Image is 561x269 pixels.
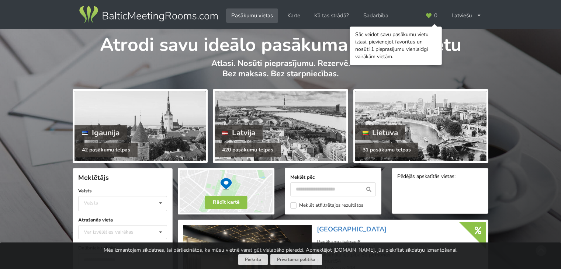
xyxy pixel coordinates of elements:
div: 42 pasākumu telpas [75,143,138,157]
a: Sadarbība [358,8,394,23]
a: Igaunija 42 pasākumu telpas [73,89,208,163]
button: Piekrītu [238,254,268,265]
div: Lietuva [355,125,406,140]
div: Valsts [84,200,98,206]
div: Pasākumu telpas: [317,239,483,245]
strong: 6 [357,238,360,245]
a: Latvija 420 pasākumu telpas [213,89,348,163]
label: Meklēt pēc [290,174,376,181]
a: [GEOGRAPHIC_DATA] [317,225,387,234]
div: 31 pasākumu telpas [355,143,418,157]
span: Meklētājs [78,173,109,182]
div: Latvija [215,125,263,140]
a: Pasākumu vietas [226,8,278,23]
a: Karte [282,8,305,23]
a: Lietuva 31 pasākumu telpas [353,89,488,163]
div: Latviešu [446,8,486,23]
div: 420 pasākumu telpas [215,143,281,157]
div: Pēdējās apskatītās vietas: [397,174,483,181]
label: Atrašanās vieta [78,216,167,224]
label: Meklēt atfiltrētajos rezultātos [290,202,363,209]
img: Rādīt kartē [178,168,274,214]
button: Rādīt kartē [205,196,247,209]
p: Atlasi. Nosūti pieprasījumu. Rezervē. Bez maksas. Bez starpniecības. [73,58,488,87]
a: Privātuma politika [270,254,322,265]
div: Var izvēlēties vairākas [82,228,150,236]
h1: Atrodi savu ideālo pasākuma norises vietu [73,29,488,57]
div: Igaunija [75,125,127,140]
label: Valsts [78,187,167,195]
div: Sāc veidot savu pasākumu vietu izlasi, pievienojot favorītus un nosūti 1 pieprasījumu vienlaicīgi... [355,31,436,60]
img: Baltic Meeting Rooms [78,4,219,25]
a: Kā tas strādā? [309,8,354,23]
span: 0 [434,13,437,18]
